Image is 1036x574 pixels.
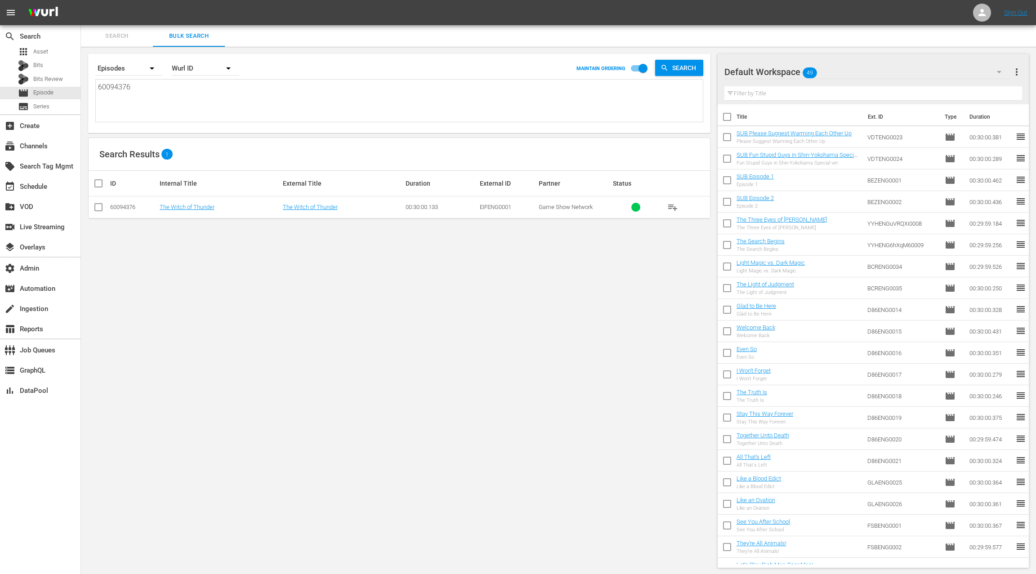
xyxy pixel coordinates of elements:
[1011,67,1022,77] span: more_vert
[1015,239,1026,250] span: reorder
[4,303,15,314] span: Ingestion
[737,182,774,187] div: Episode 1
[655,60,703,76] button: Search
[18,74,29,85] div: Bits Review
[864,536,941,558] td: FSBENG0002
[1015,520,1026,530] span: reorder
[33,47,48,56] span: Asset
[737,160,860,166] div: Fun Stupid Guys in Shin-Yokohama Special ver.
[864,472,941,493] td: GLAENG0025
[966,299,1015,320] td: 00:30:00.328
[539,180,610,187] div: Partner
[945,326,956,337] span: Episode
[4,120,15,131] span: Create
[966,364,1015,385] td: 00:30:00.279
[1015,541,1026,552] span: reorder
[110,180,157,187] div: ID
[864,493,941,515] td: GLAENG0026
[1015,563,1026,574] span: reorder
[99,149,160,160] span: Search Results
[1015,412,1026,423] span: reorder
[4,263,15,274] span: Admin
[22,2,65,23] img: ans4CAIJ8jUAAAAAAAAAAAAAAAAAAAAAAAAgQb4GAAAAAAAAAAAAAAAAAAAAAAAAJMjXAAAAAAAAAAAAAAAAAAAAAAAAgAT5G...
[945,347,956,358] span: Episode
[737,130,852,137] a: SUB Please Suggest Warming Each Other Up
[737,151,858,165] a: SUB Fun Stupid Guys in Shin-Yokohama Special ver.
[864,450,941,472] td: D86ENG0021
[737,432,789,439] a: Together Unto Death
[4,181,15,192] span: Schedule
[160,204,214,210] a: The Witch of Thunder
[966,320,1015,342] td: 00:30:00.431
[539,204,593,210] span: Game Show Network
[966,169,1015,191] td: 00:30:00.462
[737,561,813,568] a: Let’s Play Rich Man-Poor Man!
[966,407,1015,428] td: 00:30:00.375
[864,234,941,256] td: YYHENG6hXqM60009
[1015,304,1026,315] span: reorder
[737,216,827,223] a: The Three Eyes of [PERSON_NAME]
[737,281,794,288] a: The Light of Judgment
[864,385,941,407] td: D86ENG0018
[737,333,775,338] div: Welcome Back
[1015,390,1026,401] span: reorder
[864,299,941,320] td: D86ENG0014
[966,234,1015,256] td: 00:29:59.256
[1004,9,1027,16] a: Sign Out
[864,277,941,299] td: BCRENG0035
[4,222,15,232] span: Live Streaming
[966,472,1015,493] td: 00:30:00.364
[945,240,956,250] span: Episode
[864,126,941,148] td: VDTENG0023
[737,203,774,209] div: Episode 2
[669,60,703,76] span: Search
[864,515,941,536] td: FSBENG0001
[945,542,956,552] span: Episode
[864,148,941,169] td: VDTENG0024
[161,151,173,157] span: 1
[737,462,771,468] div: All That's Left
[1015,476,1026,487] span: reorder
[737,454,771,460] a: All That's Left
[966,385,1015,407] td: 00:30:00.246
[4,385,15,396] span: DataPool
[737,173,774,180] a: SUB Episode 1
[1015,455,1026,466] span: reorder
[283,204,338,210] a: The Witch of Thunder
[18,60,29,71] div: Bits
[1015,261,1026,271] span: reorder
[966,256,1015,277] td: 00:29:59.526
[172,56,239,81] div: Wurl ID
[4,201,15,212] span: VOD
[737,311,776,317] div: Glad to Be Here
[737,246,785,252] div: The Search Begins
[966,126,1015,148] td: 00:30:00.381
[864,364,941,385] td: D86ENG0017
[283,180,403,187] div: External Title
[966,428,1015,450] td: 00:29:59.474
[158,31,219,41] span: Bulk Search
[737,518,790,525] a: See You After School
[86,31,147,41] span: Search
[5,7,16,18] span: menu
[33,75,63,84] span: Bits Review
[737,497,775,503] a: Like an Ovation
[737,225,827,231] div: The Three Eyes of [PERSON_NAME]
[966,515,1015,536] td: 00:30:00.367
[18,46,29,57] span: Asset
[613,180,660,187] div: Status
[4,141,15,151] span: Channels
[864,407,941,428] td: D86ENG0019
[945,218,956,229] span: Episode
[966,191,1015,213] td: 00:30:00.436
[737,367,771,374] a: I Won't Forget
[945,455,956,466] span: Episode
[737,505,775,511] div: Like an Ovation
[1015,174,1026,185] span: reorder
[737,441,789,446] div: Together Unto Death
[737,303,776,309] a: Glad to Be Here
[945,175,956,186] span: Episode
[4,242,15,253] span: Overlays
[33,102,49,111] span: Series
[33,61,43,70] span: Bits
